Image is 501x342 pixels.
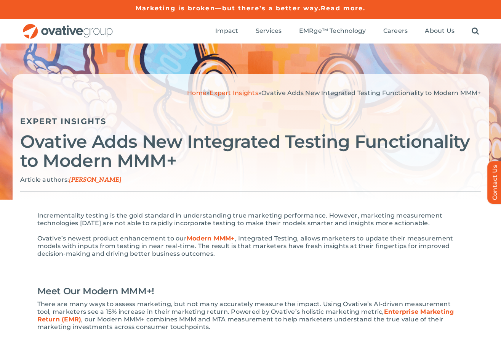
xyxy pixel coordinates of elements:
[299,27,366,35] a: EMRge™ Technology
[37,212,464,227] p: Incrementality testing is the gold standard in understanding true marketing performance. However,...
[37,282,464,300] h2: Meet Our Modern MMM+!
[20,176,481,184] p: Article authors:
[37,235,464,258] p: Ovative’s newest product enhancement to our , Integrated Testing, allows marketers to update thei...
[472,27,479,35] a: Search
[187,235,235,242] a: Modern MMM+
[20,116,107,126] a: Expert Insights
[37,308,454,323] a: Enterprise Marketing Return (EMR)
[22,23,114,30] a: OG_Full_horizontal_RGB
[215,27,238,35] a: Impact
[37,300,454,331] span: There are many ways to assess marketing, but not many accurately measure the impact. Using Ovativ...
[321,5,365,12] a: Read more.
[261,89,481,97] span: Ovative Adds New Integrated Testing Functionality to Modern MMM+
[187,89,206,97] a: Home
[256,27,282,35] a: Services
[210,89,258,97] a: Expert Insights
[425,27,455,35] a: About Us
[20,132,481,170] h2: Ovative Adds New Integrated Testing Functionality to Modern MMM+
[136,5,321,12] a: Marketing is broken—but there’s a better way.
[383,27,408,35] a: Careers
[215,19,479,44] nav: Menu
[69,176,121,184] span: [PERSON_NAME]
[187,89,481,97] span: » »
